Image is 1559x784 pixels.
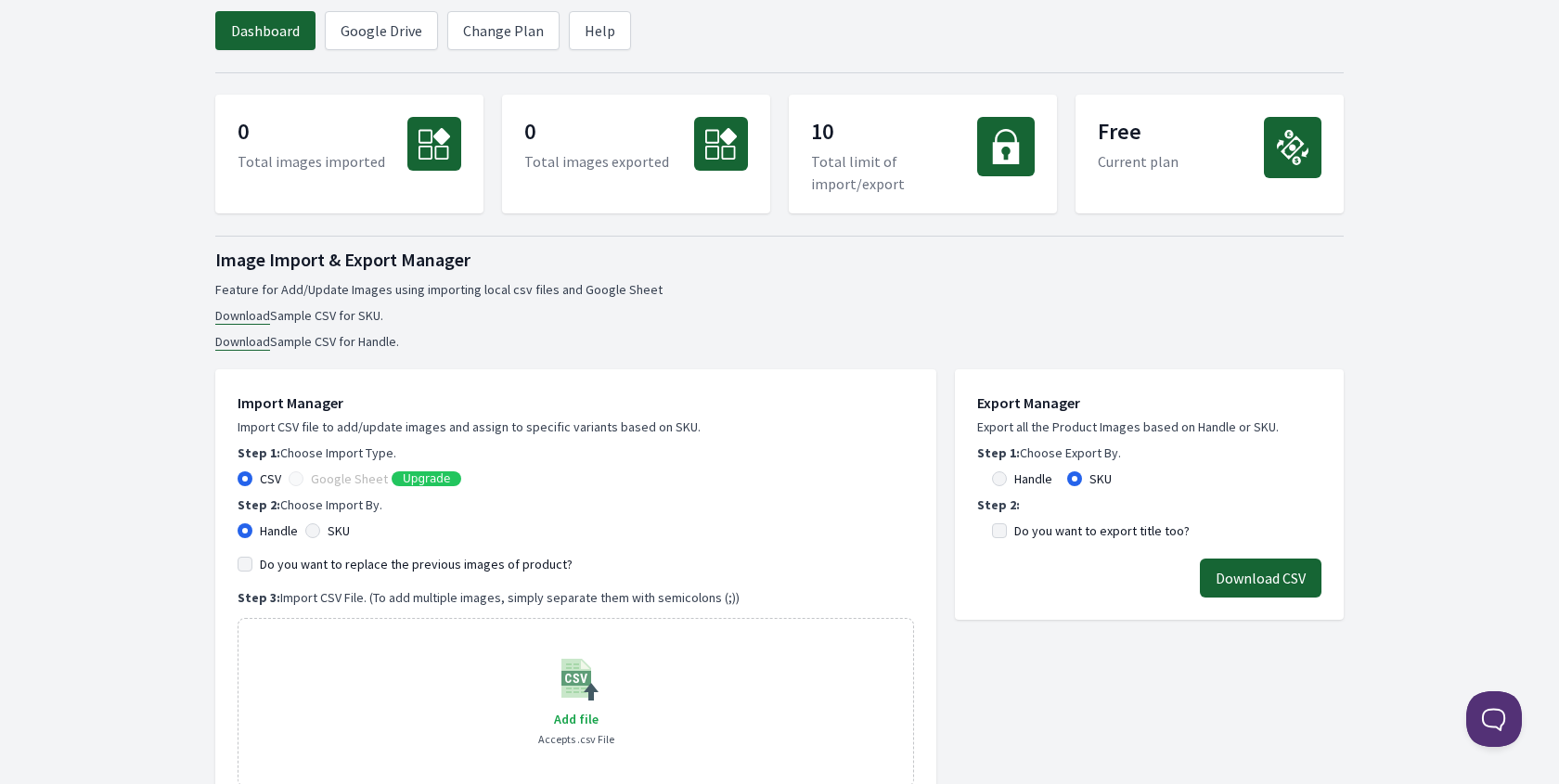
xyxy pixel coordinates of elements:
b: Step 2: [977,496,1020,513]
p: Choose Import Type. [238,443,914,462]
li: Sample CSV for SKU. [215,306,1344,325]
p: Export all the Product Images based on Handle or SKU. [977,418,1321,436]
p: Import CSV file to add/update images and assign to specific variants based on SKU. [238,418,914,436]
p: Total limit of import/export [811,150,977,195]
li: Sample CSV for Handle. [215,332,1344,351]
p: 0 [524,117,669,150]
a: Download [215,307,270,325]
span: Upgrade [403,471,450,486]
p: Choose Import By. [238,495,914,514]
p: Accepts .csv File [538,730,614,749]
label: Handle [260,521,298,540]
b: Step 2: [238,496,280,513]
p: 0 [238,117,385,150]
a: Dashboard [215,11,316,50]
a: Change Plan [447,11,560,50]
b: Step 3: [238,589,280,606]
label: Google Sheet [311,469,388,488]
p: Current plan [1098,150,1179,173]
b: Step 1: [238,444,280,461]
h1: Image Import & Export Manager [215,247,1344,273]
p: Feature for Add/Update Images using importing local csv files and Google Sheet [215,280,1344,299]
a: Help [569,11,631,50]
p: Total images imported [238,150,385,173]
h1: Import Manager [238,392,914,414]
p: Import CSV File. (To add multiple images, simply separate them with semicolons (;)) [238,588,914,607]
label: SKU [328,521,350,540]
a: Download [215,333,270,351]
iframe: Toggle Customer Support [1466,691,1522,747]
p: Free [1098,117,1179,150]
p: Total images exported [524,150,669,173]
b: Step 1: [977,444,1020,461]
span: Add file [554,711,599,727]
h1: Export Manager [977,392,1321,414]
p: 10 [811,117,977,150]
label: Do you want to replace the previous images of product? [260,555,573,573]
button: Download CSV [1200,559,1321,598]
label: SKU [1089,469,1112,488]
label: Handle [1014,469,1052,488]
a: Google Drive [325,11,438,50]
p: Choose Export By. [977,443,1321,462]
label: CSV [260,469,281,488]
label: Do you want to export title too? [1014,521,1190,540]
